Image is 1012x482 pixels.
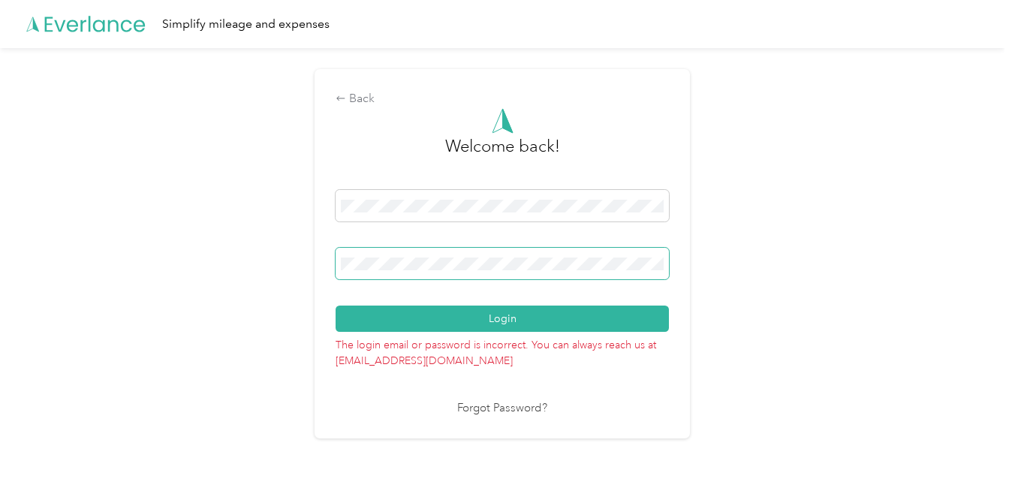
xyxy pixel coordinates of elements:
[336,90,669,108] div: Back
[457,400,547,417] a: Forgot Password?
[162,15,330,34] div: Simplify mileage and expenses
[336,306,669,332] button: Login
[445,134,560,174] h3: greeting
[336,332,669,369] p: The login email or password is incorrect. You can always reach us at [EMAIL_ADDRESS][DOMAIN_NAME]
